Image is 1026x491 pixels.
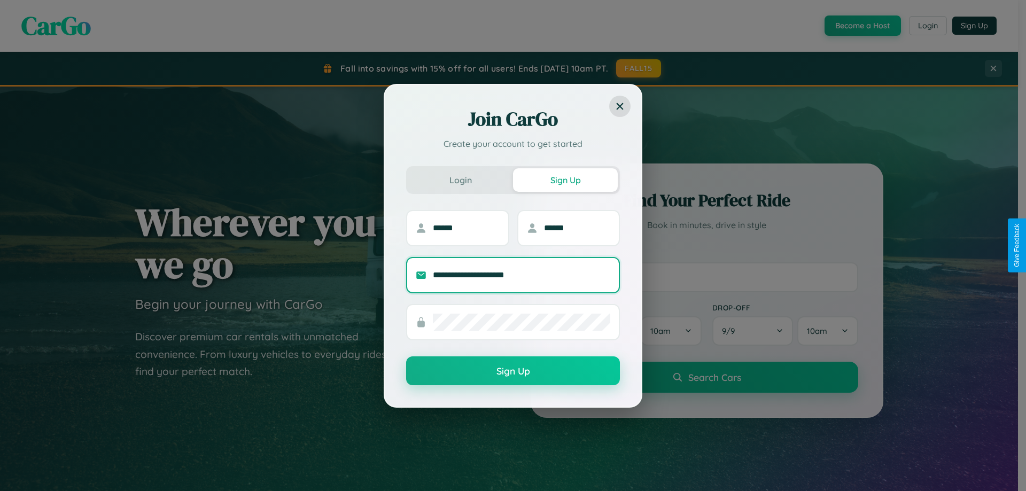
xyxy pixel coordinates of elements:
h2: Join CarGo [406,106,620,132]
button: Login [408,168,513,192]
button: Sign Up [513,168,618,192]
div: Give Feedback [1013,224,1021,267]
button: Sign Up [406,356,620,385]
p: Create your account to get started [406,137,620,150]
